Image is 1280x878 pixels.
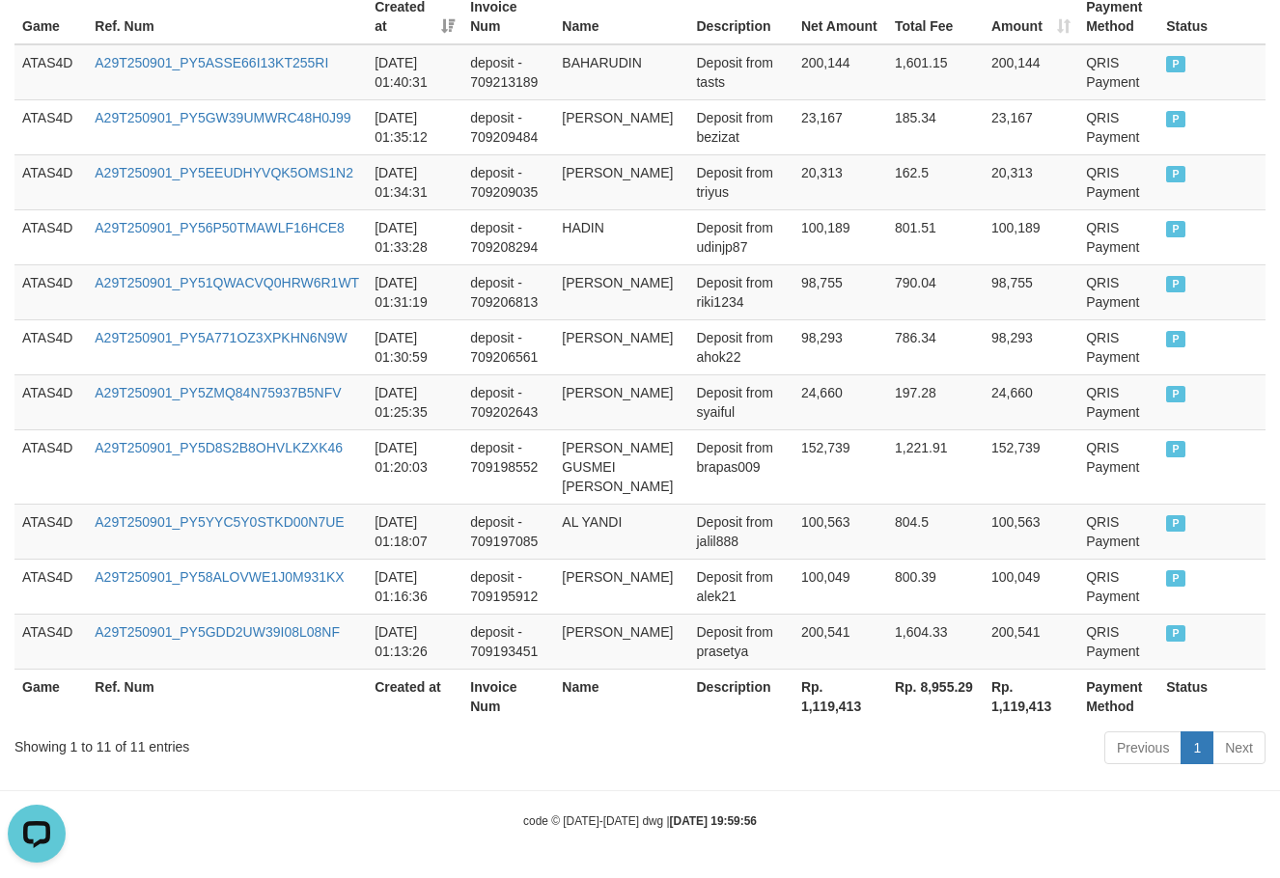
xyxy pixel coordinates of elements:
[462,319,554,374] td: deposit - 709206561
[462,429,554,504] td: deposit - 709198552
[1166,570,1185,587] span: PAID
[462,44,554,100] td: deposit - 709213189
[1078,99,1158,154] td: QRIS Payment
[462,154,554,209] td: deposit - 709209035
[793,209,887,264] td: 100,189
[8,8,66,66] button: Open LiveChat chat widget
[1181,731,1213,764] a: 1
[554,44,688,100] td: BAHARUDIN
[887,154,984,209] td: 162.5
[688,154,793,209] td: Deposit from triyus
[887,264,984,319] td: 790.04
[462,374,554,429] td: deposit - 709202643
[1078,614,1158,669] td: QRIS Payment
[984,44,1078,100] td: 200,144
[95,440,343,455] a: A29T250901_PY5D8S2B8OHVLKZXK46
[554,429,688,504] td: [PERSON_NAME] GUSMEI [PERSON_NAME]
[984,429,1078,504] td: 152,739
[1104,731,1182,764] a: Previous
[1078,429,1158,504] td: QRIS Payment
[793,559,887,614] td: 100,049
[14,374,87,429] td: ATAS4D
[367,429,462,504] td: [DATE] 01:20:03
[984,559,1078,614] td: 100,049
[984,614,1078,669] td: 200,541
[367,669,462,724] th: Created at
[95,275,359,290] a: A29T250901_PY51QWACVQ0HRW6R1WT
[984,319,1078,374] td: 98,293
[367,504,462,559] td: [DATE] 01:18:07
[367,99,462,154] td: [DATE] 01:35:12
[14,209,87,264] td: ATAS4D
[367,154,462,209] td: [DATE] 01:34:31
[14,729,519,756] div: Showing 1 to 11 of 11 entries
[887,614,984,669] td: 1,604.33
[554,614,688,669] td: [PERSON_NAME]
[688,99,793,154] td: Deposit from bezizat
[14,154,87,209] td: ATAS4D
[95,514,344,530] a: A29T250901_PY5YYC5Y0STKD00N7UE
[462,264,554,319] td: deposit - 709206813
[14,614,87,669] td: ATAS4D
[793,319,887,374] td: 98,293
[367,374,462,429] td: [DATE] 01:25:35
[984,264,1078,319] td: 98,755
[887,559,984,614] td: 800.39
[1158,669,1266,724] th: Status
[688,614,793,669] td: Deposit from prasetya
[1078,559,1158,614] td: QRIS Payment
[14,559,87,614] td: ATAS4D
[1166,56,1185,72] span: PAID
[688,319,793,374] td: Deposit from ahok22
[793,154,887,209] td: 20,313
[367,44,462,100] td: [DATE] 01:40:31
[1166,441,1185,457] span: PAID
[793,44,887,100] td: 200,144
[367,264,462,319] td: [DATE] 01:31:19
[1166,111,1185,127] span: PAID
[554,264,688,319] td: [PERSON_NAME]
[462,614,554,669] td: deposit - 709193451
[688,264,793,319] td: Deposit from riki1234
[793,669,887,724] th: Rp. 1,119,413
[462,504,554,559] td: deposit - 709197085
[14,319,87,374] td: ATAS4D
[95,220,345,235] a: A29T250901_PY56P50TMAWLF16HCE8
[14,44,87,100] td: ATAS4D
[14,264,87,319] td: ATAS4D
[1166,625,1185,642] span: PAID
[367,319,462,374] td: [DATE] 01:30:59
[688,669,793,724] th: Description
[887,669,984,724] th: Rp. 8,955.29
[554,99,688,154] td: [PERSON_NAME]
[887,429,984,504] td: 1,221.91
[14,504,87,559] td: ATAS4D
[1078,209,1158,264] td: QRIS Payment
[1078,154,1158,209] td: QRIS Payment
[14,429,87,504] td: ATAS4D
[793,429,887,504] td: 152,739
[462,209,554,264] td: deposit - 709208294
[523,814,757,828] small: code © [DATE]-[DATE] dwg |
[984,669,1078,724] th: Rp. 1,119,413
[554,504,688,559] td: AL YANDI
[367,614,462,669] td: [DATE] 01:13:26
[1166,386,1185,402] span: PAID
[14,669,87,724] th: Game
[1078,669,1158,724] th: Payment Method
[95,385,341,400] a: A29T250901_PY5ZMQ84N75937B5NFV
[793,614,887,669] td: 200,541
[1212,731,1266,764] a: Next
[554,559,688,614] td: [PERSON_NAME]
[95,569,344,585] a: A29T250901_PY58ALOVWE1J0M931KX
[984,374,1078,429] td: 24,660
[95,55,328,70] a: A29T250901_PY5ASSE66I13KT255RI
[367,559,462,614] td: [DATE] 01:16:36
[984,99,1078,154] td: 23,167
[1078,504,1158,559] td: QRIS Payment
[887,504,984,559] td: 804.5
[887,374,984,429] td: 197.28
[95,165,353,180] a: A29T250901_PY5EEUDHYVQK5OMS1N2
[462,559,554,614] td: deposit - 709195912
[688,429,793,504] td: Deposit from brapas009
